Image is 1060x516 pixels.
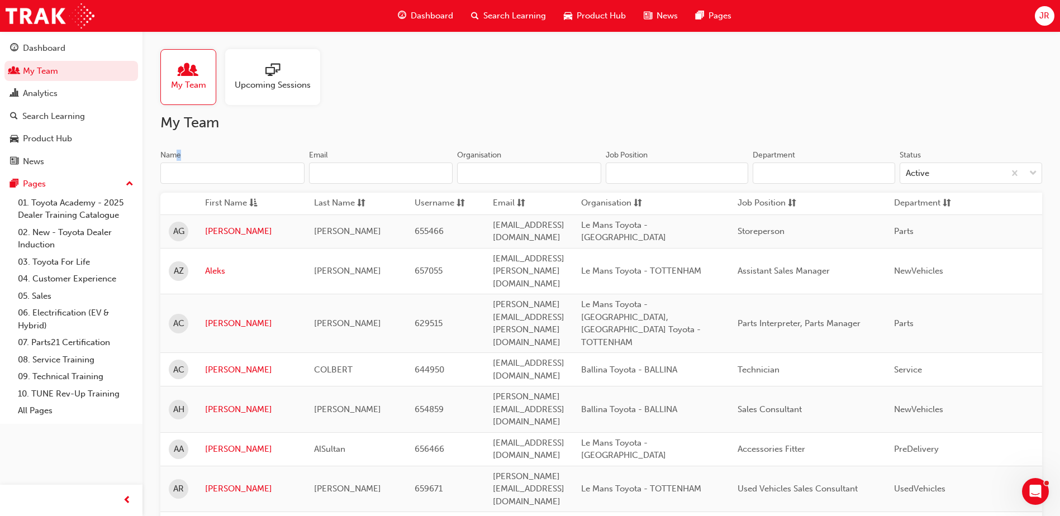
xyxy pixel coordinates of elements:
[171,79,206,92] span: My Team
[634,197,642,211] span: sorting-icon
[1035,6,1054,26] button: JR
[493,220,564,243] span: [EMAIL_ADDRESS][DOMAIN_NAME]
[517,197,525,211] span: sorting-icon
[577,9,626,22] span: Product Hub
[606,163,748,184] input: Job Position
[10,44,18,54] span: guage-icon
[4,61,138,82] a: My Team
[738,197,786,211] span: Job Position
[687,4,740,27] a: pages-iconPages
[415,318,443,328] span: 629515
[13,334,138,351] a: 07. Parts21 Certification
[564,9,572,23] span: car-icon
[23,87,58,100] div: Analytics
[10,89,18,99] span: chart-icon
[10,66,18,77] span: people-icon
[13,194,138,224] a: 01. Toyota Academy - 2025 Dealer Training Catalogue
[173,225,184,238] span: AG
[13,288,138,305] a: 05. Sales
[493,358,564,381] span: [EMAIL_ADDRESS][DOMAIN_NAME]
[4,174,138,194] button: Pages
[13,368,138,385] a: 09. Technical Training
[13,351,138,369] a: 08. Service Training
[894,444,939,454] span: PreDelivery
[900,150,921,161] div: Status
[205,265,297,278] a: Aleks
[411,9,453,22] span: Dashboard
[462,4,555,27] a: search-iconSearch Learning
[173,317,184,330] span: AC
[123,494,131,508] span: prev-icon
[493,254,564,289] span: [EMAIL_ADDRESS][PERSON_NAME][DOMAIN_NAME]
[4,151,138,172] a: News
[174,443,184,456] span: AA
[644,9,652,23] span: news-icon
[738,444,805,454] span: Accessories Fitter
[173,364,184,376] span: AC
[415,484,443,494] span: 659671
[493,391,564,427] span: [PERSON_NAME][EMAIL_ADDRESS][DOMAIN_NAME]
[205,197,267,211] button: First Nameasc-icon
[738,404,802,414] span: Sales Consultant
[581,266,701,276] span: Le Mans Toyota - TOTTENHAM
[314,266,381,276] span: [PERSON_NAME]
[235,79,311,92] span: Upcoming Sessions
[10,112,18,122] span: search-icon
[6,3,94,28] img: Trak
[314,404,381,414] span: [PERSON_NAME]
[415,404,444,414] span: 654859
[4,36,138,174] button: DashboardMy TeamAnalyticsSearch LearningProduct HubNews
[4,106,138,127] a: Search Learning
[581,197,631,211] span: Organisation
[398,9,406,23] span: guage-icon
[205,482,297,495] a: [PERSON_NAME]
[493,299,564,347] span: [PERSON_NAME][EMAIL_ADDRESS][PERSON_NAME][DOMAIN_NAME]
[181,63,196,79] span: people-icon
[205,317,297,330] a: [PERSON_NAME]
[696,9,704,23] span: pages-icon
[657,9,678,22] span: News
[1022,478,1049,505] iframe: Intercom live chat
[738,197,799,211] button: Job Positionsorting-icon
[23,42,65,55] div: Dashboard
[555,4,635,27] a: car-iconProduct Hub
[314,197,355,211] span: Last Name
[894,197,956,211] button: Departmentsorting-icon
[1029,166,1037,181] span: down-icon
[309,163,453,184] input: Email
[738,365,779,375] span: Technician
[314,197,375,211] button: Last Namesorting-icon
[415,266,443,276] span: 657055
[581,404,677,414] span: Ballina Toyota - BALLINA
[205,197,247,211] span: First Name
[415,444,444,454] span: 656466
[471,9,479,23] span: search-icon
[10,179,18,189] span: pages-icon
[894,365,922,375] span: Service
[415,226,444,236] span: 655466
[738,226,785,236] span: Storeperson
[415,197,454,211] span: Username
[1039,9,1049,22] span: JR
[13,224,138,254] a: 02. New - Toyota Dealer Induction
[10,134,18,144] span: car-icon
[581,299,701,347] span: Le Mans Toyota - [GEOGRAPHIC_DATA], [GEOGRAPHIC_DATA] Toyota - TOTTENHAM
[581,365,677,375] span: Ballina Toyota - BALLINA
[943,197,951,211] span: sorting-icon
[581,438,666,461] span: Le Mans Toyota - [GEOGRAPHIC_DATA]
[23,155,44,168] div: News
[160,49,225,105] a: My Team
[314,484,381,494] span: [PERSON_NAME]
[357,197,365,211] span: sorting-icon
[160,114,1042,132] h2: My Team
[581,484,701,494] span: Le Mans Toyota - TOTTENHAM
[457,150,501,161] div: Organisation
[635,4,687,27] a: news-iconNews
[314,318,381,328] span: [PERSON_NAME]
[606,150,648,161] div: Job Position
[389,4,462,27] a: guage-iconDashboard
[894,226,914,236] span: Parts
[581,197,643,211] button: Organisationsorting-icon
